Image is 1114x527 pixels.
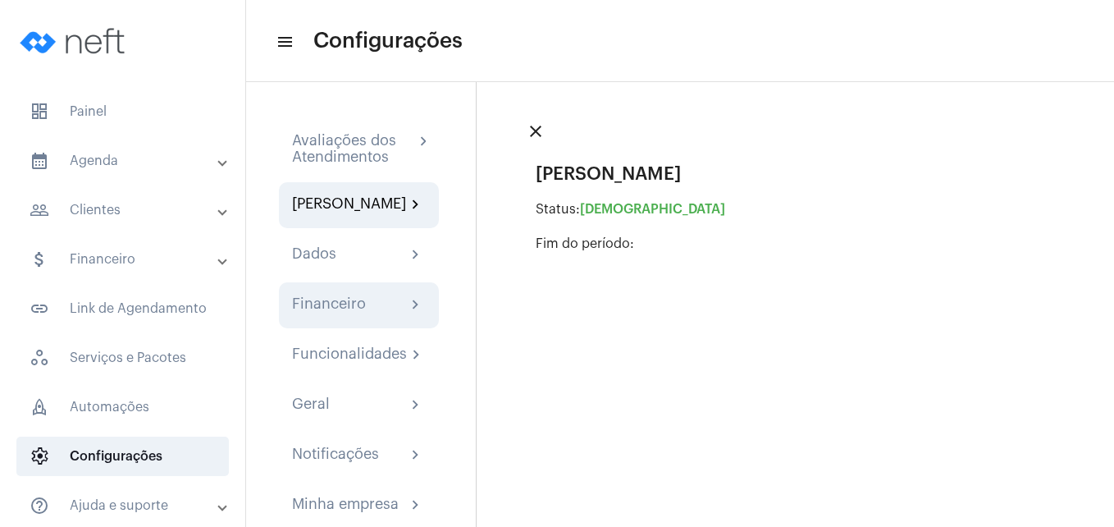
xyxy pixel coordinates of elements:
[16,338,229,378] span: Serviços e Pacotes
[292,496,399,516] div: Minha empresa
[10,141,245,181] mat-expansion-panel-header: sidenav iconAgenda
[30,348,49,368] span: sidenav icon
[30,496,49,516] mat-icon: sidenav icon
[30,299,49,318] mat-icon: sidenav icon
[580,203,725,216] span: [DEMOGRAPHIC_DATA]
[10,486,245,525] mat-expansion-panel-header: sidenav iconAjuda e suporte
[313,28,463,54] span: Configurações
[536,164,1065,184] div: [PERSON_NAME]
[191,97,263,108] div: Palavras-chave
[292,132,414,165] div: Avaliações dos Atendimentos
[30,397,49,417] span: sidenav icon
[406,396,426,415] mat-icon: chevron_right
[536,202,1065,217] div: Status:
[276,32,292,52] mat-icon: sidenav icon
[30,250,49,269] mat-icon: sidenav icon
[407,346,426,365] mat-icon: chevron_right
[292,195,406,215] div: [PERSON_NAME]
[526,121,546,141] mat-icon: close
[292,396,330,415] div: Geral
[292,296,366,315] div: Financeiro
[68,95,81,108] img: tab_domain_overview_orange.svg
[406,245,426,265] mat-icon: chevron_right
[406,496,426,516] mat-icon: chevron_right
[43,43,184,56] div: Domínio: [DOMAIN_NAME]
[16,92,229,131] span: Painel
[414,132,426,152] mat-icon: chevron_right
[16,289,229,328] span: Link de Agendamento
[292,446,379,465] div: Notificações
[406,296,426,315] mat-icon: chevron_right
[10,190,245,230] mat-expansion-panel-header: sidenav iconClientes
[30,151,219,171] mat-panel-title: Agenda
[10,240,245,279] mat-expansion-panel-header: sidenav iconFinanceiro
[30,200,49,220] mat-icon: sidenav icon
[406,195,426,215] mat-icon: chevron_right
[46,26,80,39] div: v 4.0.25
[30,250,219,269] mat-panel-title: Financeiro
[16,437,229,476] span: Configurações
[16,387,229,427] span: Automações
[292,346,407,365] div: Funcionalidades
[30,496,219,516] mat-panel-title: Ajuda e suporte
[292,245,336,265] div: Dados
[30,102,49,121] span: sidenav icon
[26,43,39,56] img: website_grey.svg
[86,97,126,108] div: Domínio
[30,151,49,171] mat-icon: sidenav icon
[536,236,1065,251] div: Fim do período:
[30,447,49,466] span: sidenav icon
[173,95,186,108] img: tab_keywords_by_traffic_grey.svg
[30,200,219,220] mat-panel-title: Clientes
[406,446,426,465] mat-icon: chevron_right
[26,26,39,39] img: logo_orange.svg
[13,8,136,74] img: logo-neft-novo-2.png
